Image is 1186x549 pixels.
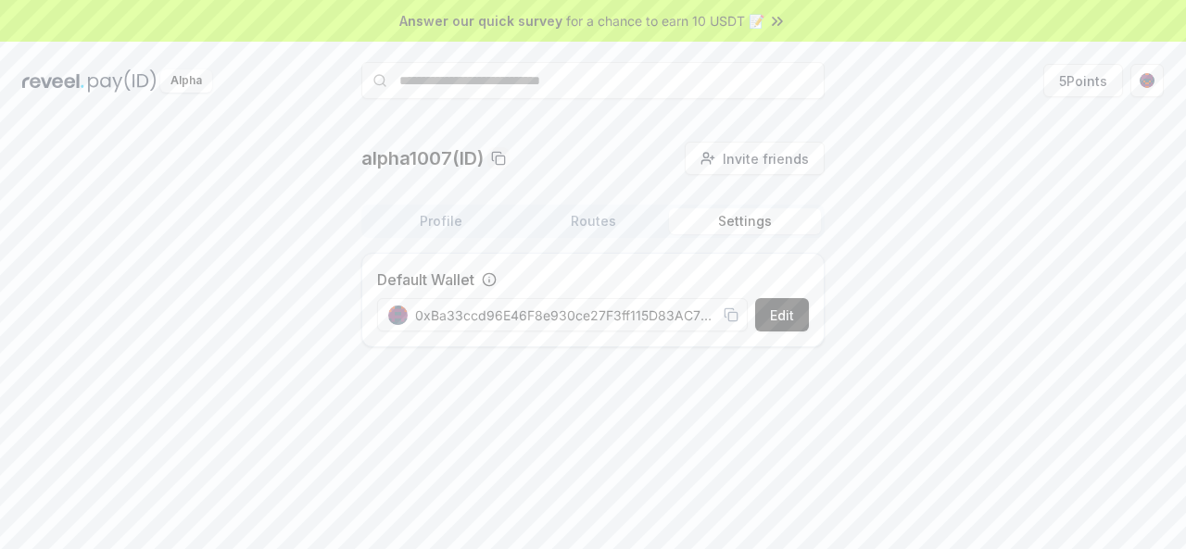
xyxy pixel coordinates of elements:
[723,149,809,168] span: Invite friends
[415,306,716,325] span: 0xBa33ccd96E46F8e930ce27F3ff115D83AC7F81Df
[685,142,825,175] button: Invite friends
[365,208,517,234] button: Profile
[517,208,669,234] button: Routes
[1043,64,1123,97] button: 5Points
[160,69,212,93] div: Alpha
[566,11,764,31] span: for a chance to earn 10 USDT 📝
[755,298,809,331] button: Edit
[22,69,84,93] img: reveel_dark
[361,145,484,171] p: alpha1007(ID)
[377,268,474,291] label: Default Wallet
[399,11,562,31] span: Answer our quick survey
[669,208,821,234] button: Settings
[88,69,157,93] img: pay_id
